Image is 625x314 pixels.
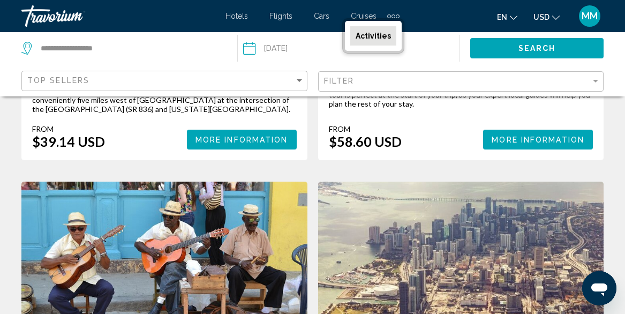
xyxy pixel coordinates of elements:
span: Filter [324,77,355,85]
span: Search [518,44,556,53]
span: USD [533,13,549,21]
span: More Information [195,136,288,144]
a: Cruises [351,12,376,20]
iframe: Кнопка для запуску вікна повідомлень [582,271,616,305]
button: More Information [187,130,297,149]
span: More Information [492,136,584,144]
span: Activities [356,32,391,40]
button: Change language [497,9,517,25]
button: User Menu [576,5,604,27]
span: en [497,13,507,21]
span: Top Sellers [27,76,89,85]
a: Activities [350,26,396,46]
a: Hotels [225,12,248,20]
button: Change currency [533,9,560,25]
a: Flights [269,12,292,20]
button: Extra navigation items [387,8,400,25]
button: Search [470,38,604,58]
div: From [329,124,402,133]
button: Filter [318,71,604,93]
div: $39.14 USD [32,133,105,149]
a: Cars [314,12,329,20]
mat-select: Sort by [27,77,304,86]
a: Travorium [21,5,215,27]
button: More Information [483,130,593,149]
div: From [32,124,105,133]
div: $58.60 USD [329,133,402,149]
button: Date: Sep 27, 2025 [243,32,459,64]
span: MM [582,11,598,21]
